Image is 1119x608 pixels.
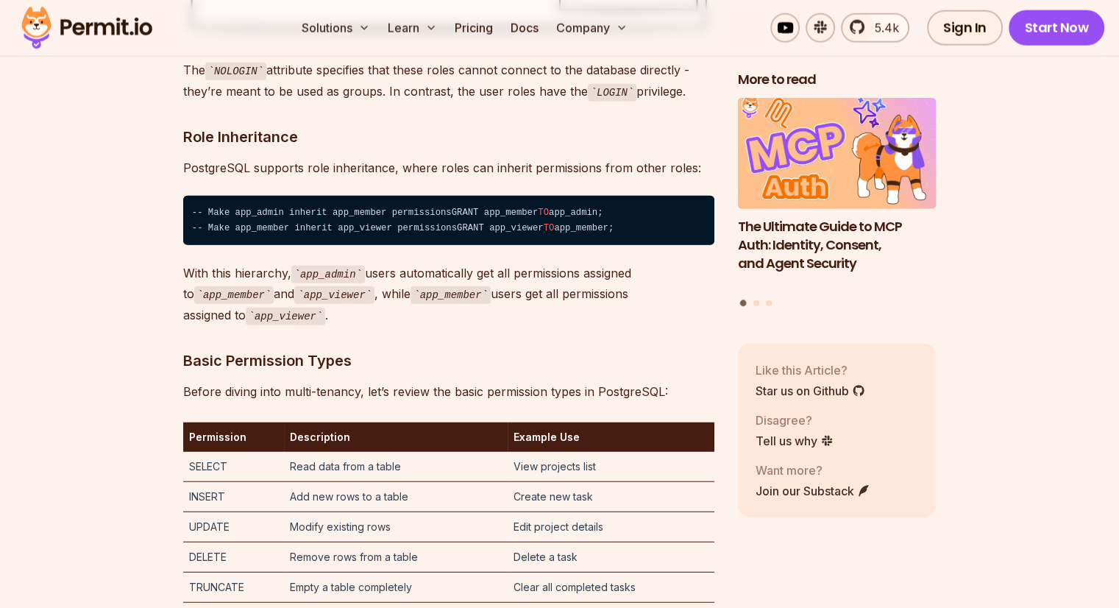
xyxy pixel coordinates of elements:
a: Star us on Github [756,382,865,400]
img: The Ultimate Guide to MCP Auth: Identity, Consent, and Agent Security [738,98,937,210]
h3: Basic Permission Types [183,349,714,372]
button: Go to slide 1 [740,300,747,307]
div: Posts [738,98,937,309]
code: app_viewer [294,286,374,304]
td: Empty a table completely [284,573,508,603]
a: Sign In [927,10,1003,46]
td: SELECT [183,452,284,482]
code: app_member [411,286,491,304]
h3: The Ultimate Guide to MCP Auth: Identity, Consent, and Agent Security [738,218,937,272]
span: 5.4k [866,19,899,37]
td: Read data from a table [284,452,508,482]
h3: Role Inheritance [183,125,714,149]
button: Learn [382,13,443,43]
p: PostgreSQL supports role inheritance, where roles can inherit permissions from other roles: [183,158,714,178]
button: Go to slide 2 [753,300,759,306]
code: app_member [194,286,274,304]
li: 1 of 3 [738,98,937,291]
td: Remove rows from a table [284,542,508,573]
code: LOGIN [588,84,637,102]
a: Start Now [1009,10,1105,46]
button: Go to slide 3 [766,300,772,306]
code: -- Make app_admin inherit app_member permissionsGRANT app_member app_admin; -- Make app_member in... [183,196,714,245]
td: DELETE [183,542,284,573]
td: INSERT [183,482,284,512]
p: With this hierarchy, users automatically get all permissions assigned to and , while users get al... [183,263,714,326]
p: Like this Article? [756,361,865,379]
button: Solutions [296,13,376,43]
code: app_viewer [246,308,326,325]
th: Description [284,423,508,452]
a: Docs [505,13,544,43]
td: Create new task [508,482,714,512]
a: The Ultimate Guide to MCP Auth: Identity, Consent, and Agent SecurityThe Ultimate Guide to MCP Au... [738,98,937,291]
code: app_admin [291,266,365,283]
p: Want more? [756,462,870,479]
th: Permission [183,423,284,452]
td: Add new rows to a table [284,482,508,512]
td: Clear all completed tasks [508,573,714,603]
td: Edit project details [508,512,714,542]
span: TO [538,208,549,218]
code: NOLOGIN [205,63,267,80]
td: UPDATE [183,512,284,542]
a: 5.4k [841,13,909,43]
a: Join our Substack [756,482,870,500]
th: Example Use [508,423,714,452]
td: Delete a task [508,542,714,573]
img: Permit logo [15,3,159,53]
td: View projects list [508,452,714,482]
td: TRUNCATE [183,573,284,603]
p: Before diving into multi-tenancy, let’s review the basic permission types in PostgreSQL: [183,381,714,402]
p: Disagree? [756,411,834,429]
button: Company [550,13,633,43]
h2: More to read [738,71,937,89]
a: Tell us why [756,432,834,450]
td: Modify existing rows [284,512,508,542]
a: Pricing [449,13,499,43]
span: TO [544,223,555,233]
p: The attribute specifies that these roles cannot connect to the database directly - they’re meant ... [183,60,714,102]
